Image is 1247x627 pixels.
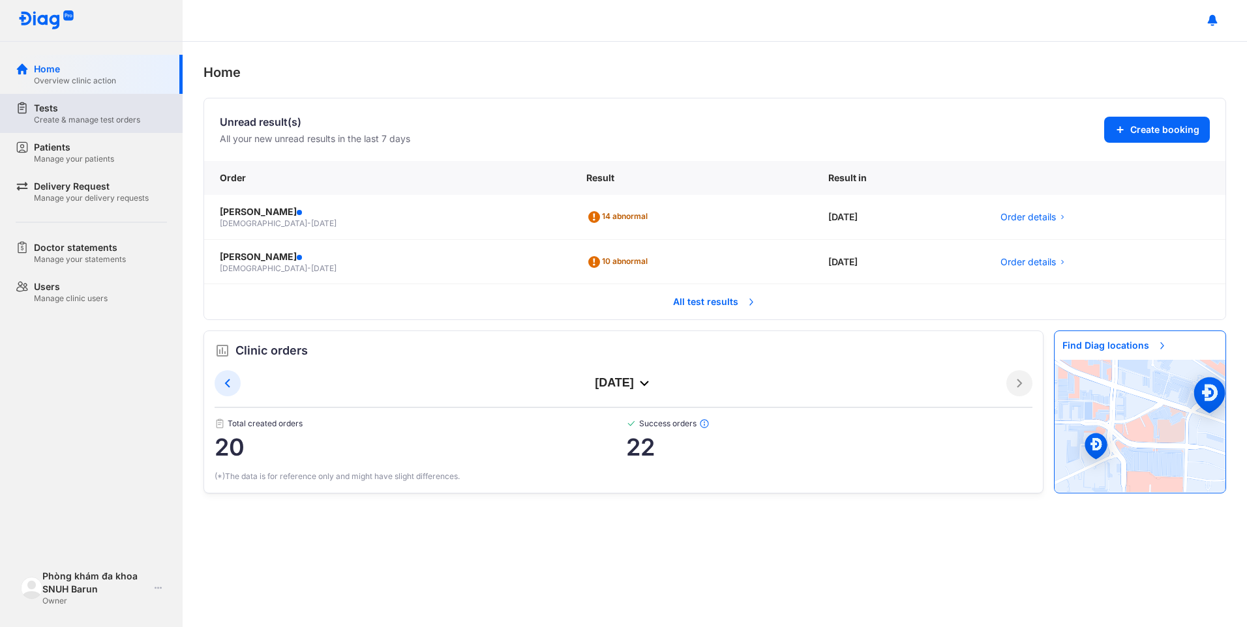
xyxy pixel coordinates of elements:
span: Create booking [1130,123,1199,136]
div: Result [571,161,813,195]
div: Delivery Request [34,180,149,193]
span: [DATE] [311,263,337,273]
div: 14 abnormal [586,207,653,227]
span: Order details [1000,211,1056,224]
img: logo [18,10,74,31]
div: Result in [813,161,985,195]
div: [DATE] [813,195,985,240]
img: info.7e716105.svg [699,418,710,429]
div: Users [34,280,108,293]
div: [DATE] [241,375,1006,391]
span: - [307,263,311,273]
span: - [307,218,311,228]
span: All test results [665,287,764,316]
div: Owner [42,596,149,606]
span: [DATE] [311,218,337,228]
img: document.50c4cfd0.svg [215,418,225,429]
span: Success orders [626,418,1033,429]
div: [PERSON_NAME] [220,205,555,218]
span: Find Diag locations [1055,331,1175,360]
img: order.5a6da16c.svg [215,343,230,358]
span: Order details [1000,255,1056,269]
div: All your new unread results in the last 7 days [220,132,410,145]
div: Manage your patients [34,154,114,164]
div: Doctor statements [34,241,126,254]
div: Home [203,63,1226,82]
span: [DEMOGRAPHIC_DATA] [220,263,307,273]
span: Clinic orders [235,342,308,360]
div: Overview clinic action [34,76,116,86]
span: 22 [626,434,1033,460]
div: Patients [34,141,114,154]
div: Order [204,161,571,195]
img: logo [21,577,42,598]
span: [DEMOGRAPHIC_DATA] [220,218,307,228]
div: Tests [34,102,140,115]
div: [PERSON_NAME] [220,250,555,263]
div: Phòng khám đa khoa SNUH Barun [42,570,149,596]
div: [DATE] [813,240,985,285]
span: Total created orders [215,418,626,429]
div: Home [34,63,116,76]
button: Create booking [1104,117,1210,143]
div: Manage your statements [34,254,126,265]
div: Manage clinic users [34,293,108,304]
div: Unread result(s) [220,114,410,130]
span: 20 [215,434,626,460]
div: (*)The data is for reference only and might have slight differences. [215,471,1032,482]
div: 10 abnormal [586,252,653,272]
div: Create & manage test orders [34,115,140,125]
div: Manage your delivery requests [34,193,149,203]
img: checked-green.01cc79e0.svg [626,418,637,429]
